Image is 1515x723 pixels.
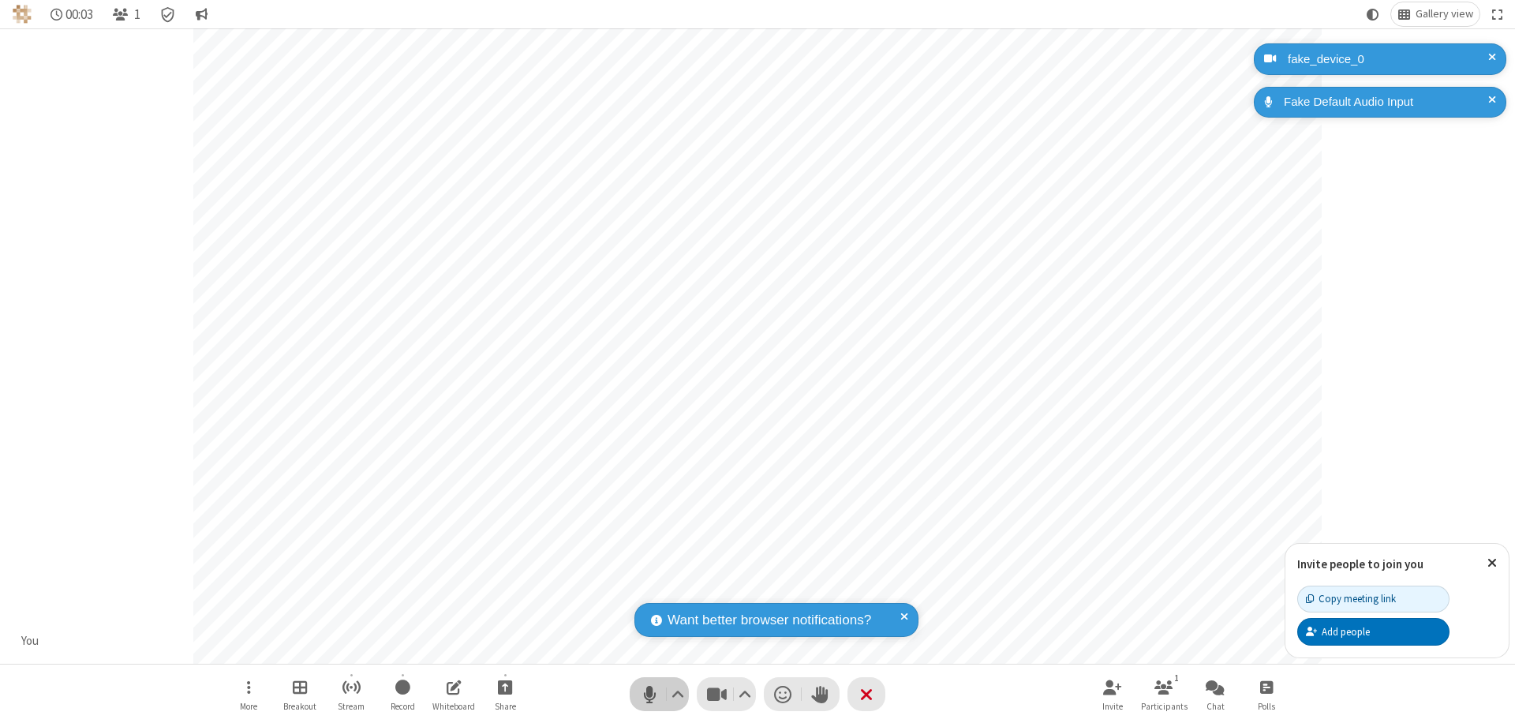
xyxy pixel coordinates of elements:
[16,632,45,650] div: You
[1278,93,1494,111] div: Fake Default Audio Input
[1486,2,1509,26] button: Fullscreen
[1391,2,1479,26] button: Change layout
[65,7,93,22] span: 00:03
[802,677,840,711] button: Raise hand
[668,677,689,711] button: Audio settings
[13,5,32,24] img: QA Selenium DO NOT DELETE OR CHANGE
[276,672,324,717] button: Manage Breakout Rooms
[240,702,257,711] span: More
[391,702,415,711] span: Record
[225,672,272,717] button: Open menu
[697,677,756,711] button: Stop video (⌘+Shift+V)
[1191,672,1239,717] button: Open chat
[106,2,147,26] button: Open participant list
[1206,702,1225,711] span: Chat
[44,2,100,26] div: Timer
[134,7,140,22] span: 1
[189,2,214,26] button: Conversation
[338,702,365,711] span: Stream
[495,702,516,711] span: Share
[153,2,183,26] div: Meeting details Encryption enabled
[735,677,756,711] button: Video setting
[327,672,375,717] button: Start streaming
[764,677,802,711] button: Send a reaction
[630,677,689,711] button: Mute (⌘+Shift+A)
[283,702,316,711] span: Breakout
[481,672,529,717] button: Start sharing
[1102,702,1123,711] span: Invite
[1297,556,1423,571] label: Invite people to join you
[668,610,871,631] span: Want better browser notifications?
[432,702,475,711] span: Whiteboard
[847,677,885,711] button: End or leave meeting
[1306,591,1396,606] div: Copy meeting link
[1282,51,1494,69] div: fake_device_0
[1089,672,1136,717] button: Invite participants (⌘+Shift+I)
[1297,586,1450,612] button: Copy meeting link
[1243,672,1290,717] button: Open poll
[1140,672,1188,717] button: Open participant list
[379,672,426,717] button: Start recording
[1170,671,1184,685] div: 1
[1297,618,1450,645] button: Add people
[1476,544,1509,583] button: Close popover
[1258,702,1275,711] span: Polls
[1416,8,1473,21] span: Gallery view
[1141,702,1188,711] span: Participants
[1360,2,1386,26] button: Using system theme
[430,672,477,717] button: Open shared whiteboard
